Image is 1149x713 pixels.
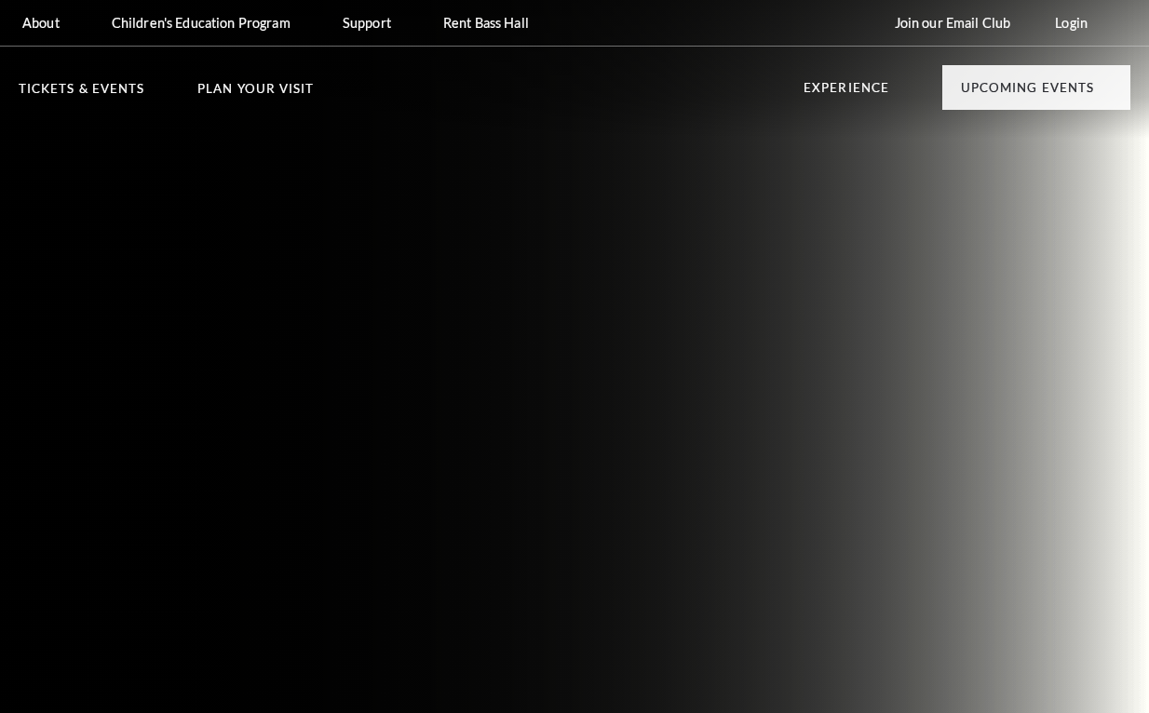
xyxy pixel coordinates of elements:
[443,15,529,31] p: Rent Bass Hall
[804,82,889,104] p: Experience
[19,83,144,105] p: Tickets & Events
[343,15,391,31] p: Support
[961,82,1094,104] p: Upcoming Events
[112,15,291,31] p: Children's Education Program
[22,15,60,31] p: About
[197,83,314,105] p: Plan Your Visit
